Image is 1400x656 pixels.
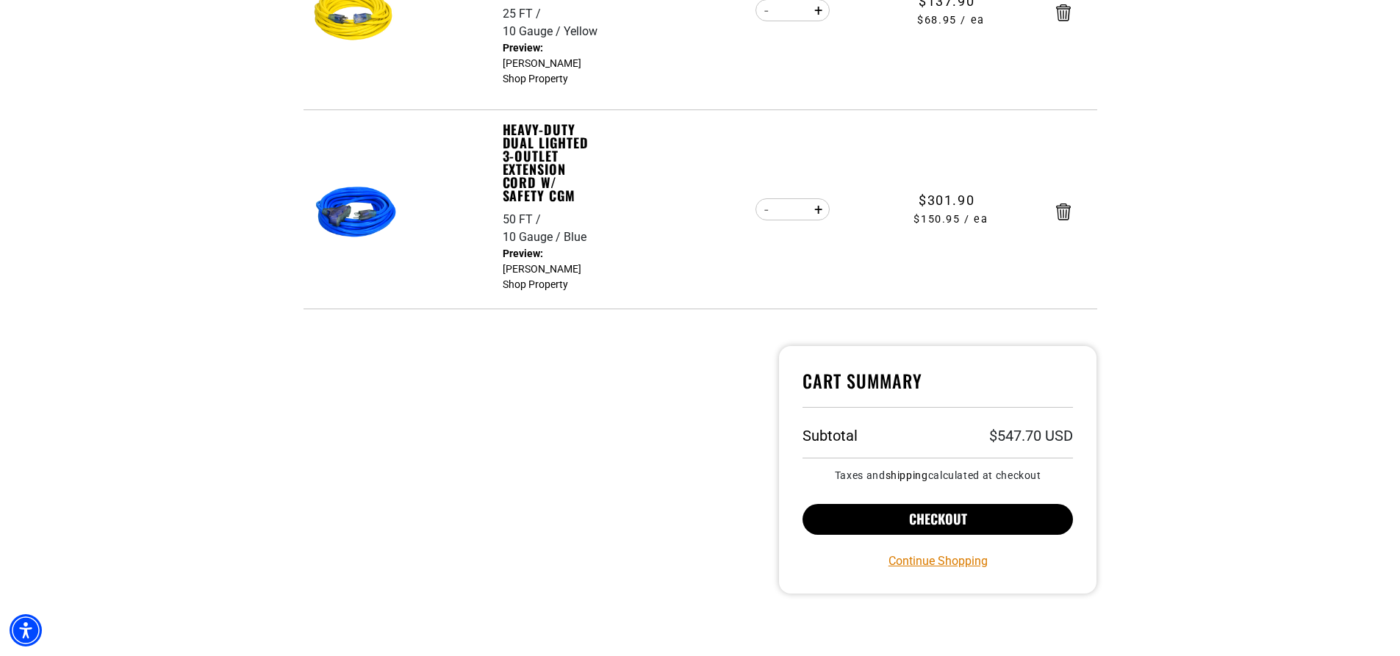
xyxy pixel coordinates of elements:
[503,211,544,228] div: 50 FT
[309,169,402,262] img: blue
[989,428,1073,443] p: $547.70 USD
[803,470,1074,480] small: Taxes and calculated at checkout
[10,614,42,646] div: Accessibility Menu
[503,123,604,202] a: Heavy-Duty Dual Lighted 3-Outlet Extension Cord w/ Safety CGM
[503,228,564,246] div: 10 Gauge
[1056,206,1071,217] a: Remove Heavy-Duty Dual Lighted 3-Outlet Extension Cord w/ Safety CGM - 50 FT / 10 Gauge / Blue
[503,5,544,23] div: 25 FT
[503,40,604,87] dd: [PERSON_NAME] Shop Property
[503,23,564,40] div: 10 Gauge
[503,246,604,292] dd: [PERSON_NAME] Shop Property
[803,370,1074,408] h4: Cart Summary
[919,190,974,210] span: $301.90
[1056,7,1071,18] a: Remove Heavy-Duty Dual Lighted Extension Cord w/ Safety CGM - 25 FT / 10 Gauge / Yellow
[872,212,1030,228] span: $150.95 / ea
[803,428,858,443] h3: Subtotal
[889,552,988,570] a: Continue Shopping
[803,504,1074,535] button: Checkout
[872,12,1030,29] span: $68.95 / ea
[564,228,586,246] div: Blue
[886,469,928,481] a: shipping
[778,197,807,222] input: Quantity for Heavy-Duty Dual Lighted 3-Outlet Extension Cord w/ Safety CGM
[564,23,597,40] div: Yellow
